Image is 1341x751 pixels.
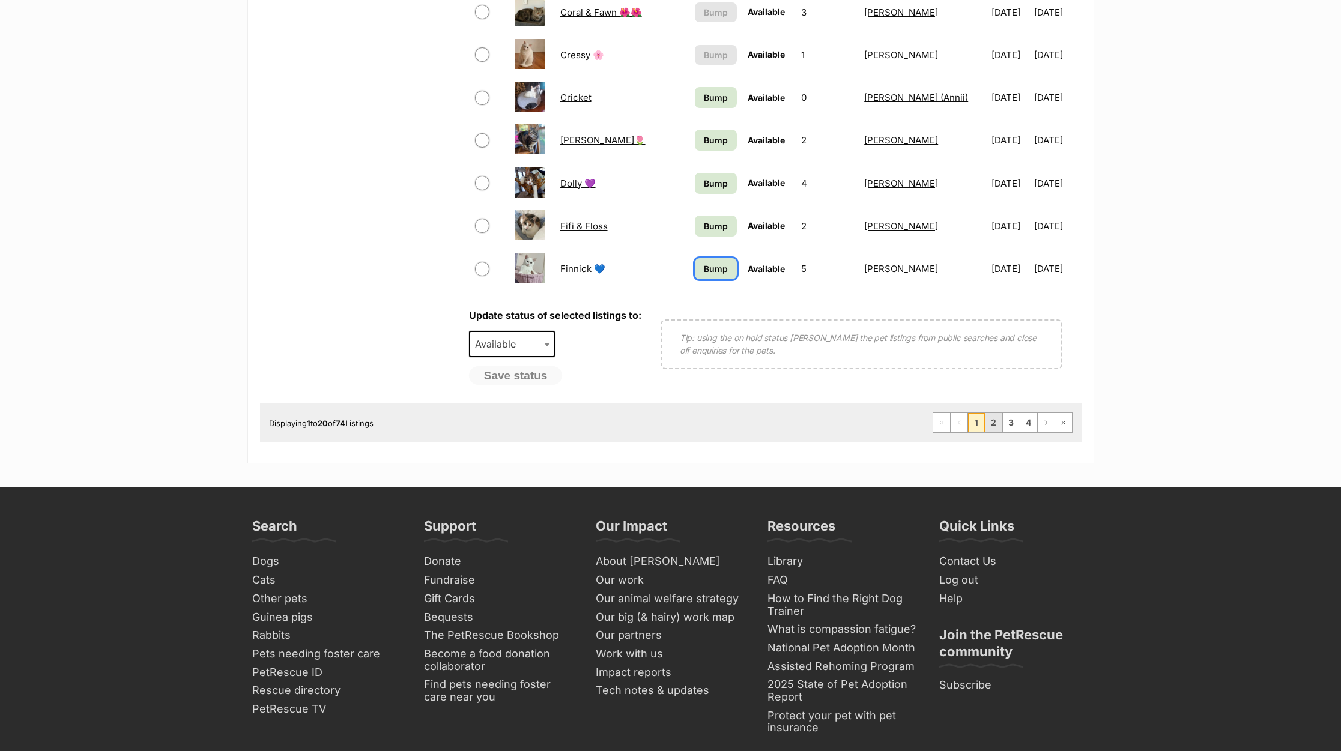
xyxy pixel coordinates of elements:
a: What is compassion fatigue? [763,620,922,639]
td: [DATE] [1034,34,1080,76]
h3: Our Impact [596,517,667,541]
a: Dolly 💜 [560,178,596,189]
a: Bequests [419,608,579,627]
a: PetRescue ID [247,663,407,682]
td: [DATE] [1034,163,1080,204]
a: Finnick 💙 [560,263,605,274]
a: Log out [934,571,1094,590]
span: Bump [704,91,728,104]
span: Available [748,135,785,145]
a: [PERSON_NAME] [864,49,938,61]
span: Available [470,336,528,352]
td: [DATE] [987,119,1033,161]
span: Available [748,92,785,103]
td: [DATE] [987,163,1033,204]
img: Cressy 🌸 [515,39,545,69]
label: Update status of selected listings to: [469,309,641,321]
p: Tip: using the on hold status [PERSON_NAME] the pet listings from public searches and close off e... [680,331,1043,357]
strong: 20 [318,418,328,428]
span: Available [469,331,555,357]
td: 2 [796,205,858,247]
span: Available [748,7,785,17]
img: Fifi & Floss [515,210,545,240]
a: Pets needing foster care [247,645,407,663]
a: Rescue directory [247,681,407,700]
a: Bump [695,258,737,279]
a: Assisted Rehoming Program [763,657,922,676]
span: Available [748,49,785,59]
nav: Pagination [933,412,1073,433]
a: National Pet Adoption Month [763,639,922,657]
a: How to Find the Right Dog Trainer [763,590,922,620]
a: [PERSON_NAME]🌷 [560,134,646,146]
span: First page [933,413,950,432]
a: Fifi & Floss [560,220,608,232]
td: [DATE] [987,34,1033,76]
a: [PERSON_NAME] [864,134,938,146]
a: Subscribe [934,676,1094,695]
a: 2025 State of Pet Adoption Report [763,675,922,706]
a: Become a food donation collaborator [419,645,579,675]
a: Our partners [591,626,751,645]
a: Gift Cards [419,590,579,608]
td: [DATE] [987,205,1033,247]
button: Save status [469,366,563,385]
a: Bump [695,173,737,194]
td: [DATE] [1034,119,1080,161]
a: Bump [695,216,737,237]
span: Bump [704,49,728,61]
h3: Search [252,517,297,541]
a: Rabbits [247,626,407,645]
a: [PERSON_NAME] [864,263,938,274]
strong: 74 [336,418,345,428]
a: FAQ [763,571,922,590]
a: Our work [591,571,751,590]
td: [DATE] [987,248,1033,289]
span: Bump [704,134,728,146]
a: Dogs [247,552,407,571]
span: Bump [704,220,728,232]
span: Displaying to of Listings [269,418,374,428]
a: Protect your pet with pet insurance [763,707,922,737]
a: Work with us [591,645,751,663]
a: Last page [1055,413,1072,432]
span: Bump [704,6,728,19]
a: Page 4 [1020,413,1037,432]
td: [DATE] [987,77,1033,118]
a: Page 3 [1003,413,1020,432]
a: Cats [247,571,407,590]
a: Bump [695,87,737,108]
a: [PERSON_NAME] (Annii) [864,92,968,103]
a: Donate [419,552,579,571]
span: Bump [704,177,728,190]
a: Cricket [560,92,592,103]
span: Previous page [951,413,967,432]
a: Impact reports [591,663,751,682]
button: Bump [695,45,737,65]
button: Bump [695,2,737,22]
span: Bump [704,262,728,275]
a: Find pets needing foster care near you [419,675,579,706]
a: Our animal welfare strategy [591,590,751,608]
img: Delilah🌷 [515,124,545,154]
td: 5 [796,248,858,289]
h3: Quick Links [939,517,1014,541]
a: Library [763,552,922,571]
a: Tech notes & updates [591,681,751,700]
td: [DATE] [1034,205,1080,247]
a: Fundraise [419,571,579,590]
a: PetRescue TV [247,700,407,719]
a: [PERSON_NAME] [864,7,938,18]
a: Page 2 [985,413,1002,432]
a: Guinea pigs [247,608,407,627]
a: [PERSON_NAME] [864,220,938,232]
span: Available [748,178,785,188]
span: Available [748,264,785,274]
td: 2 [796,119,858,161]
a: Other pets [247,590,407,608]
a: Coral & Fawn 🌺🌺 [560,7,642,18]
a: Cressy 🌸 [560,49,604,61]
img: Cricket [515,82,545,112]
strong: 1 [307,418,310,428]
a: Help [934,590,1094,608]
